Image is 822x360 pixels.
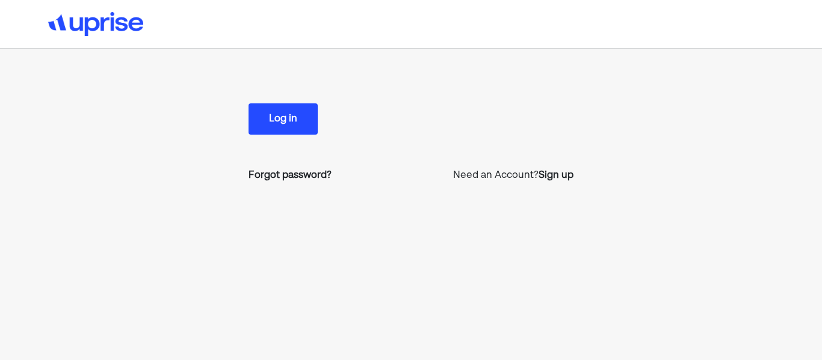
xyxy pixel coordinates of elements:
a: Forgot password? [249,168,332,183]
a: Sign up [539,168,573,183]
p: Need an Account? [453,168,573,183]
button: Log in [249,103,318,135]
